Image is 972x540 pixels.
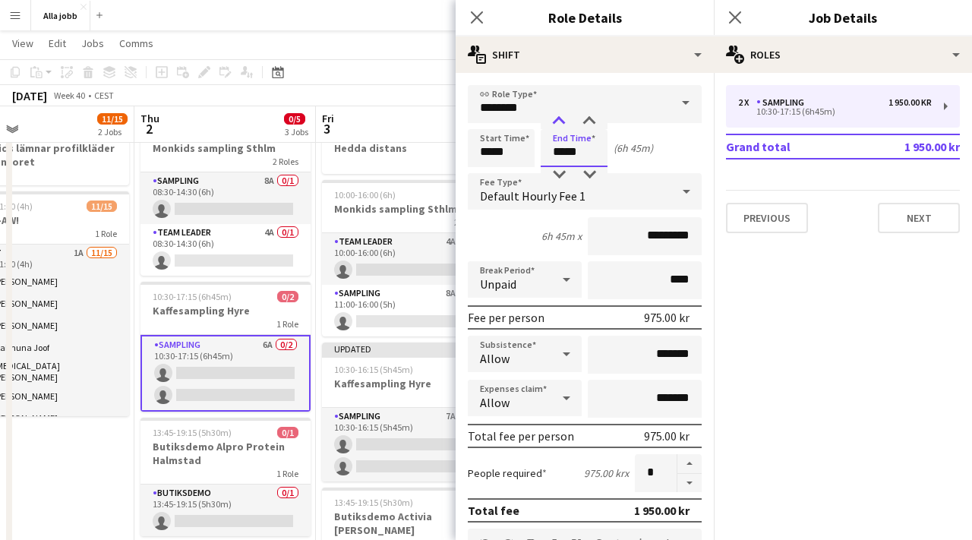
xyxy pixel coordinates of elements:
[468,466,547,480] label: People required
[677,474,702,493] button: Decrease
[468,310,544,325] div: Fee per person
[468,503,519,518] div: Total fee
[480,188,585,204] span: Default Hourly Fee 1
[140,485,311,536] app-card-role: Butiksdemo0/113:45-19:15 (5h30m)
[644,428,690,444] div: 975.00 kr
[322,233,492,285] app-card-role: Team Leader4A0/110:00-16:00 (6h)
[277,291,298,302] span: 0/2
[677,454,702,474] button: Increase
[322,510,492,537] h3: Butiksdemo Activia [PERSON_NAME]
[98,126,127,137] div: 2 Jobs
[454,216,480,228] span: 2 Roles
[95,228,117,239] span: 1 Role
[334,189,396,201] span: 10:00-16:00 (6h)
[140,112,159,125] span: Thu
[644,310,690,325] div: 975.00 kr
[726,203,808,233] button: Previous
[320,120,334,137] span: 3
[480,351,510,366] span: Allow
[888,97,932,108] div: 1 950.00 kr
[756,97,810,108] div: Sampling
[864,134,960,159] td: 1 950.00 kr
[97,113,128,125] span: 11/15
[113,33,159,53] a: Comms
[140,282,311,412] app-job-card: 10:30-17:15 (6h45m)0/2Kaffesampling Hyre1 RoleSampling6A0/210:30-17:15 (6h45m)
[322,180,492,336] app-job-card: 10:00-16:00 (6h)0/2Monkids sampling Sthlm2 RolesTeam Leader4A0/110:00-16:00 (6h) Sampling8A0/111:...
[334,364,413,375] span: 10:30-16:15 (5h45m)
[50,90,88,101] span: Week 40
[541,229,582,243] div: 6h 45m x
[738,97,756,108] div: 2 x
[714,36,972,73] div: Roles
[81,36,104,50] span: Jobs
[12,88,47,103] div: [DATE]
[273,156,298,167] span: 2 Roles
[878,203,960,233] button: Next
[276,318,298,330] span: 1 Role
[322,377,492,390] h3: Kaffesampling Hyre
[480,395,510,410] span: Allow
[140,141,311,155] h3: Monkids sampling Sthlm
[322,408,492,482] app-card-role: Sampling7A0/210:30-16:15 (5h45m)
[94,90,114,101] div: CEST
[322,343,492,355] div: Updated
[334,497,413,508] span: 13:45-19:15 (5h30m)
[277,427,298,438] span: 0/1
[584,466,629,480] div: 975.00 kr x
[322,141,492,155] h3: Hedda distans
[140,119,311,276] app-job-card: 08:30-14:30 (6h)0/2Monkids sampling Sthlm2 RolesSampling8A0/108:30-14:30 (6h) Team Leader4A0/108:...
[285,126,308,137] div: 3 Jobs
[75,33,110,53] a: Jobs
[456,8,714,27] h3: Role Details
[322,112,334,125] span: Fri
[87,201,117,212] span: 11/15
[153,291,232,302] span: 10:30-17:15 (6h45m)
[614,141,653,155] div: (6h 45m)
[456,36,714,73] div: Shift
[284,113,305,125] span: 0/5
[322,202,492,216] h3: Monkids sampling Sthlm
[140,304,311,317] h3: Kaffesampling Hyre
[322,343,492,482] app-job-card: Updated10:30-16:15 (5h45m)0/2Kaffesampling Hyre1 RoleSampling7A0/210:30-16:15 (5h45m)
[140,418,311,536] app-job-card: 13:45-19:15 (5h30m)0/1Butiksdemo Alpro Protein Halmstad1 RoleButiksdemo0/113:45-19:15 (5h30m)
[138,120,159,137] span: 2
[119,36,153,50] span: Comms
[49,36,66,50] span: Edit
[714,8,972,27] h3: Job Details
[12,36,33,50] span: View
[276,468,298,479] span: 1 Role
[6,33,39,53] a: View
[140,335,311,412] app-card-role: Sampling6A0/210:30-17:15 (6h45m)
[322,119,492,174] app-job-card: Hedda distans
[31,1,90,30] button: Alla jobb
[43,33,72,53] a: Edit
[634,503,690,518] div: 1 950.00 kr
[140,440,311,467] h3: Butiksdemo Alpro Protein Halmstad
[322,285,492,336] app-card-role: Sampling8A0/111:00-16:00 (5h)
[153,427,232,438] span: 13:45-19:15 (5h30m)
[468,428,574,444] div: Total fee per person
[726,134,864,159] td: Grand total
[480,276,516,292] span: Unpaid
[140,224,311,276] app-card-role: Team Leader4A0/108:30-14:30 (6h)
[140,172,311,224] app-card-role: Sampling8A0/108:30-14:30 (6h)
[738,108,932,115] div: 10:30-17:15 (6h45m)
